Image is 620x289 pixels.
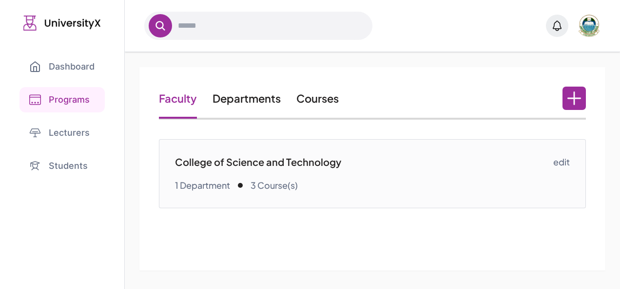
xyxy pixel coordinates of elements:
a: Programs [19,87,105,112]
a: Dashboard [19,54,104,79]
p: 3 Course(s) [251,179,298,192]
img: UniversityX [23,16,101,31]
a: College of Science and Technology1 Department 3 Course(s) [175,155,553,192]
p: College of Science and Technology [175,155,553,169]
a: Students [19,153,105,179]
a: Departments [213,91,281,105]
p: 1 Department [175,179,230,192]
a: Lecturers [19,120,105,145]
a: Courses [296,91,339,105]
a: Faculty [159,91,197,105]
a: edit [553,155,570,169]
